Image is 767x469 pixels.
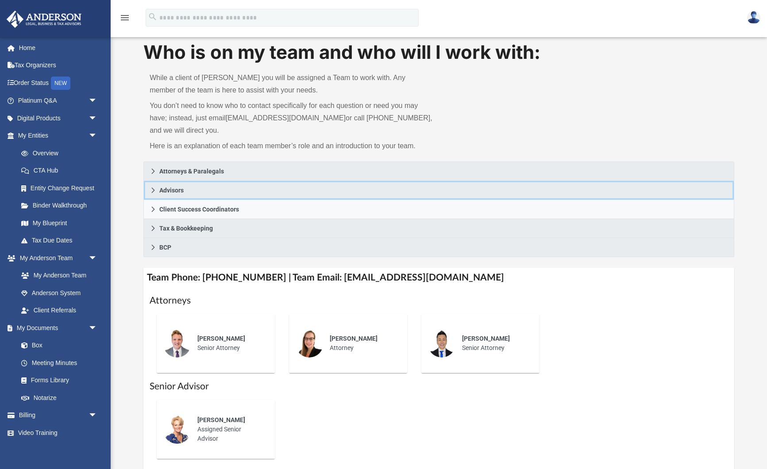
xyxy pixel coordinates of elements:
[12,337,102,354] a: Box
[295,329,324,358] img: thumbnail
[143,219,734,238] a: Tax & Bookkeeping
[119,17,130,23] a: menu
[89,127,106,145] span: arrow_drop_down
[89,407,106,425] span: arrow_drop_down
[119,12,130,23] i: menu
[12,354,106,372] a: Meeting Minutes
[159,206,239,212] span: Client Success Coordinators
[150,380,728,393] h1: Senior Advisor
[12,214,106,232] a: My Blueprint
[150,140,432,152] p: Here is an explanation of each team member’s role and an introduction to your team.
[12,372,102,389] a: Forms Library
[6,92,111,110] a: Platinum Q&Aarrow_drop_down
[428,329,456,358] img: thumbnail
[159,225,213,231] span: Tax & Bookkeeping
[191,409,269,450] div: Assigned Senior Advisor
[51,77,70,90] div: NEW
[6,109,111,127] a: Digital Productsarrow_drop_down
[6,57,111,74] a: Tax Organizers
[163,329,191,358] img: thumbnail
[6,407,111,424] a: Billingarrow_drop_down
[12,197,111,215] a: Binder Walkthrough
[159,244,171,250] span: BCP
[12,267,102,284] a: My Anderson Team
[191,328,269,359] div: Senior Attorney
[6,74,111,92] a: Order StatusNEW
[89,319,106,337] span: arrow_drop_down
[12,302,106,319] a: Client Referrals
[143,268,734,288] h4: Team Phone: [PHONE_NUMBER] | Team Email: [EMAIL_ADDRESS][DOMAIN_NAME]
[150,294,728,307] h1: Attorneys
[456,328,533,359] div: Senior Attorney
[197,416,245,423] span: [PERSON_NAME]
[4,11,84,28] img: Anderson Advisors Platinum Portal
[6,249,106,267] a: My Anderson Teamarrow_drop_down
[12,162,111,180] a: CTA Hub
[197,335,245,342] span: [PERSON_NAME]
[226,114,346,122] a: [EMAIL_ADDRESS][DOMAIN_NAME]
[143,39,734,65] h1: Who is on my team and who will I work with:
[324,328,401,359] div: Attorney
[6,319,106,337] a: My Documentsarrow_drop_down
[150,100,432,137] p: You don’t need to know who to contact specifically for each question or need you may have; instea...
[163,415,191,444] img: thumbnail
[6,39,111,57] a: Home
[89,109,106,127] span: arrow_drop_down
[462,335,510,342] span: [PERSON_NAME]
[12,389,106,407] a: Notarize
[12,284,106,302] a: Anderson System
[159,168,224,174] span: Attorneys & Paralegals
[6,127,111,145] a: My Entitiesarrow_drop_down
[6,424,106,442] a: Video Training
[330,335,378,342] span: [PERSON_NAME]
[143,238,734,257] a: BCP
[148,12,158,22] i: search
[159,187,184,193] span: Advisors
[89,249,106,267] span: arrow_drop_down
[150,72,432,96] p: While a client of [PERSON_NAME] you will be assigned a Team to work with. Any member of the team ...
[89,92,106,110] span: arrow_drop_down
[143,181,734,200] a: Advisors
[12,179,111,197] a: Entity Change Request
[747,11,760,24] img: User Pic
[12,232,111,250] a: Tax Due Dates
[143,200,734,219] a: Client Success Coordinators
[12,144,111,162] a: Overview
[143,161,734,181] a: Attorneys & Paralegals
